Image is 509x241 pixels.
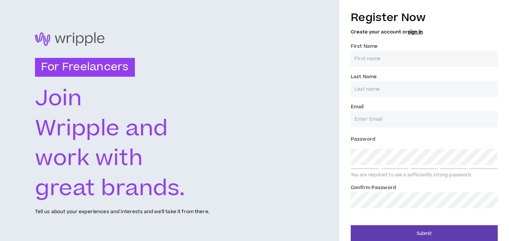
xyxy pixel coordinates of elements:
[351,40,378,52] label: First Name
[351,51,498,67] input: First name
[351,111,498,127] input: Enter Email
[35,173,185,204] text: great brands.
[351,10,498,26] h3: Register Now
[351,172,498,178] div: You are required to use a sufficiently strong password.
[35,83,82,114] text: Join
[35,58,135,77] h3: For Freelancers
[351,182,396,194] label: Confirm Password
[351,136,375,142] span: Password
[351,81,498,97] input: Last name
[35,208,209,215] p: Tell us about your experiences and interests and we'll take it from there.
[351,29,498,35] h5: Create your account or
[351,71,377,83] label: Last Name
[351,101,364,113] label: Email
[408,29,423,35] a: sign in
[35,143,144,174] text: work with
[35,113,168,144] text: Wripple and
